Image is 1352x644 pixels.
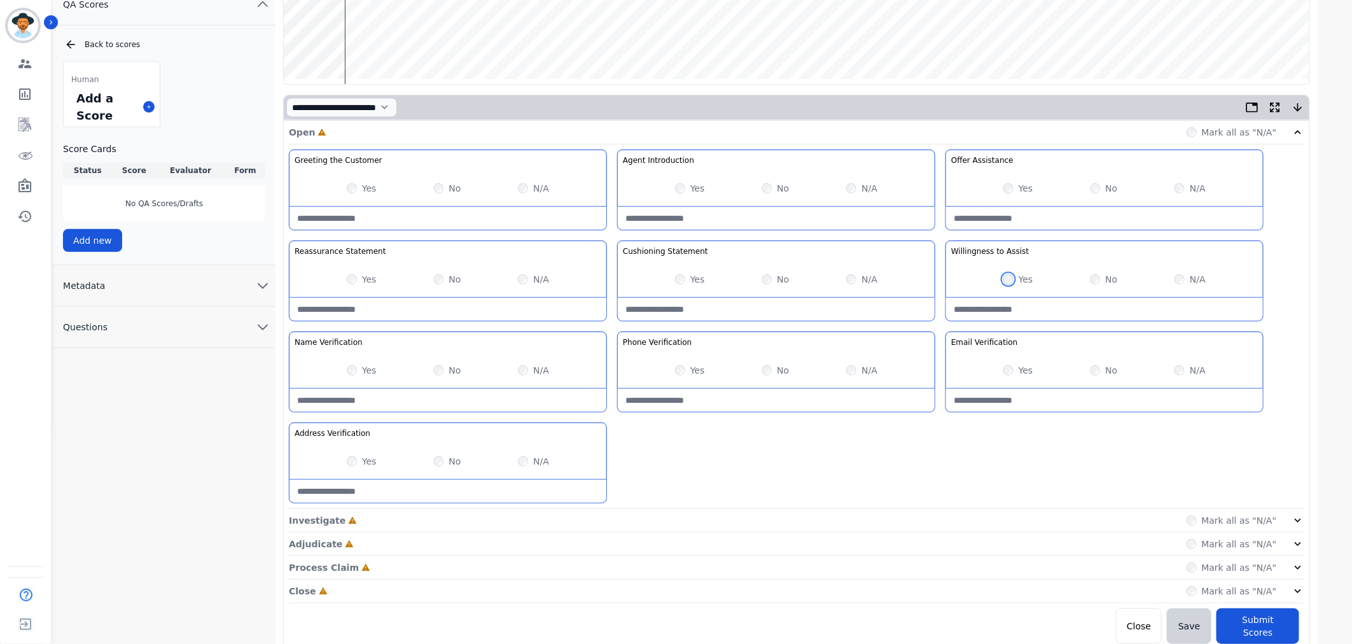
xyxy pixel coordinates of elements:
[362,273,377,286] label: Yes
[1105,182,1117,195] label: No
[449,364,461,377] label: No
[255,319,270,335] svg: chevron down
[53,279,115,292] span: Metadata
[362,455,377,468] label: Yes
[289,538,342,550] p: Adjudicate
[362,182,377,195] label: Yes
[53,321,118,333] span: Questions
[1019,182,1033,195] label: Yes
[623,246,708,256] h3: Cushioning Statement
[951,246,1029,256] h3: Willingness to Assist
[255,278,270,293] svg: chevron down
[1167,608,1211,644] button: Save
[1202,561,1277,574] label: Mark all as "N/A"
[533,273,549,286] label: N/A
[449,455,461,468] label: No
[63,186,265,221] div: No QA Scores/Drafts
[295,428,370,438] h3: Address Verification
[777,273,789,286] label: No
[225,163,265,178] th: Form
[861,273,877,286] label: N/A
[533,182,549,195] label: N/A
[951,337,1018,347] h3: Email Verification
[289,585,316,598] p: Close
[951,155,1014,165] h3: Offer Assistance
[1202,514,1277,527] label: Mark all as "N/A"
[690,364,705,377] label: Yes
[1202,585,1277,598] label: Mark all as "N/A"
[63,163,112,178] th: Status
[861,364,877,377] label: N/A
[1190,364,1206,377] label: N/A
[295,155,382,165] h3: Greeting the Customer
[533,364,549,377] label: N/A
[289,561,359,574] p: Process Claim
[362,364,377,377] label: Yes
[1190,273,1206,286] label: N/A
[623,155,694,165] h3: Agent Introduction
[861,182,877,195] label: N/A
[1105,364,1117,377] label: No
[289,514,345,527] p: Investigate
[449,182,461,195] label: No
[8,10,38,41] img: Bordered avatar
[113,163,157,178] th: Score
[74,87,138,127] div: Add a Score
[690,182,705,195] label: Yes
[777,364,789,377] label: No
[1202,126,1277,139] label: Mark all as "N/A"
[1116,608,1162,644] button: Close
[63,143,265,155] h3: Score Cards
[71,74,99,85] span: Human
[1190,182,1206,195] label: N/A
[289,126,315,139] p: Open
[533,455,549,468] label: N/A
[777,182,789,195] label: No
[295,337,363,347] h3: Name Verification
[53,265,275,307] button: Metadata chevron down
[1019,273,1033,286] label: Yes
[64,38,265,51] div: Back to scores
[449,273,461,286] label: No
[690,273,705,286] label: Yes
[1105,273,1117,286] label: No
[53,307,275,348] button: Questions chevron down
[1019,364,1033,377] label: Yes
[1202,538,1277,550] label: Mark all as "N/A"
[1216,608,1299,644] button: Submit Scores
[295,246,386,256] h3: Reassurance Statement
[156,163,225,178] th: Evaluator
[623,337,692,347] h3: Phone Verification
[63,229,122,252] button: Add new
